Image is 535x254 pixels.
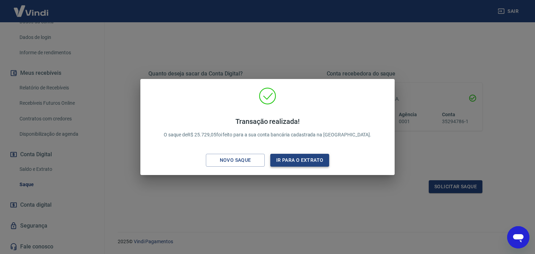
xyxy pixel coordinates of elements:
[164,117,372,126] h4: Transação realizada!
[507,226,529,248] iframe: Botão para abrir a janela de mensagens
[270,154,329,167] button: Ir para o extrato
[164,117,372,138] p: O saque de R$ 25.729,05 foi feito para a sua conta bancária cadastrada na [GEOGRAPHIC_DATA].
[211,156,259,165] div: Novo saque
[206,154,265,167] button: Novo saque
